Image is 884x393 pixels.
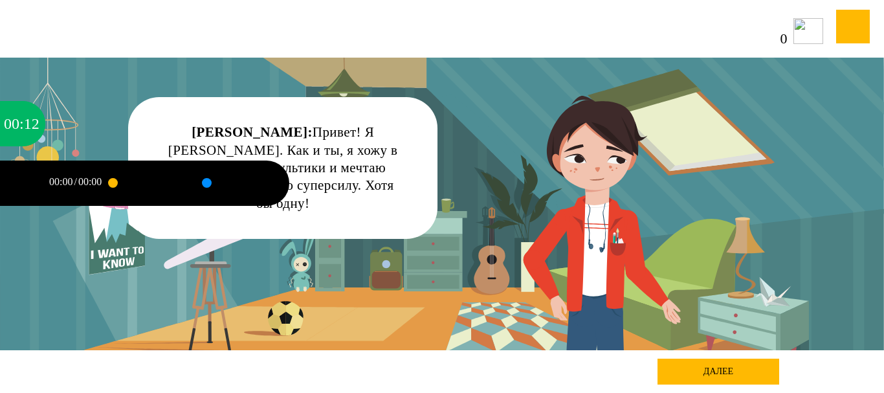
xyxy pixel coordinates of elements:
[780,32,788,46] span: 0
[657,359,779,385] div: далее
[192,124,313,140] strong: [PERSON_NAME]:
[793,18,823,44] img: icon-cash.svg
[19,101,24,146] div: :
[78,177,102,187] div: 00:00
[74,177,76,187] div: /
[4,101,19,146] div: 00
[164,124,403,212] div: Привет! Я [PERSON_NAME]. Как и ты, я хожу в школу, люблю мультики и мечтаю обрести волшебную супе...
[403,106,430,132] div: Нажми на ГЛАЗ, чтобы скрыть текст и посмотреть картинку полностью
[49,177,72,187] div: 00:00
[24,101,39,146] div: 12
